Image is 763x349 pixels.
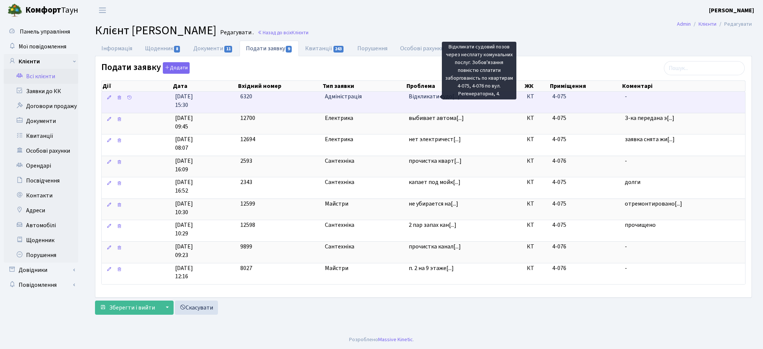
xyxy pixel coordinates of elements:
[406,81,524,91] th: Проблема
[4,39,78,54] a: Мої повідомлення
[93,4,112,16] button: Переключити навігацію
[527,92,546,101] span: КТ
[4,218,78,233] a: Автомобілі
[109,304,155,312] span: Зберегти і вийти
[409,242,461,251] span: прочистка канал[...]
[4,143,78,158] a: Особові рахунки
[187,41,239,56] a: Документи
[349,336,414,344] div: Розроблено .
[325,92,403,101] span: Адміністрація
[527,135,546,144] span: КТ
[224,46,232,53] span: 11
[625,200,682,208] span: отремонтировано[...]
[240,200,255,208] span: 12599
[716,20,752,28] li: Редагувати
[4,277,78,292] a: Повідомлення
[552,92,566,101] span: 4-075
[351,41,394,56] a: Порушення
[527,264,546,273] span: КТ
[4,203,78,218] a: Адреси
[175,178,234,195] span: [DATE] 16:52
[527,157,546,165] span: КТ
[95,41,139,56] a: Інформація
[409,200,458,208] span: не убирается на[...]
[325,221,403,229] span: Сантехніка
[139,41,187,56] a: Щоденник
[240,264,252,272] span: 8027
[549,81,622,91] th: Приміщення
[552,157,566,165] span: 4-076
[4,173,78,188] a: Посвідчення
[666,16,763,32] nav: breadcrumb
[625,242,742,251] span: -
[102,81,172,91] th: Дії
[175,135,234,152] span: [DATE] 08:07
[625,157,742,165] span: -
[240,178,252,186] span: 2343
[625,221,742,229] span: прочищено
[240,135,255,143] span: 12694
[409,264,454,272] span: п. 2 на 9 этаже[...]
[172,81,237,91] th: Дата
[625,264,742,273] span: -
[409,135,461,143] span: нет электричест[...]
[20,28,70,36] span: Панель управління
[4,114,78,129] a: Документи
[527,200,546,208] span: КТ
[325,135,403,144] span: Електрика
[378,336,413,343] a: Massive Kinetic
[4,99,78,114] a: Договори продажу
[325,200,403,208] span: Майстри
[394,41,450,56] a: Особові рахунки
[4,84,78,99] a: Заявки до КК
[325,157,403,165] span: Сантехніка
[240,114,255,122] span: 12700
[552,178,566,186] span: 4-075
[240,242,252,251] span: 9899
[442,42,516,99] div: Відкликати судовий позов через несплату комунальних послуг. Зобов'язання повністю сплатити заборг...
[4,263,78,277] a: Довідники
[25,4,61,16] b: Комфорт
[240,157,252,165] span: 2593
[95,301,160,315] button: Зберегти і вийти
[161,61,190,74] a: Додати
[709,6,754,15] a: [PERSON_NAME]
[325,178,403,187] span: Сантехніка
[409,178,460,186] span: капает под мойк[...]
[625,92,742,101] span: -
[524,81,549,91] th: ЖК
[527,114,546,123] span: КТ
[240,92,252,101] span: 6320
[552,264,566,272] span: 4-076
[95,22,216,39] span: Клієнт [PERSON_NAME]
[625,135,675,143] span: заявка снята жи[...]
[4,54,78,69] a: Клієнти
[552,221,566,229] span: 4-075
[409,92,460,101] span: Відкликати судо[...]
[409,114,464,122] span: выбивает автома[...]
[621,81,745,91] th: Коментарі
[450,41,488,56] a: Орендарі
[527,242,546,251] span: КТ
[552,135,566,143] span: 4-075
[19,42,66,51] span: Мої повідомлення
[325,242,403,251] span: Сантехніка
[175,221,234,238] span: [DATE] 10:29
[7,3,22,18] img: logo.png
[175,264,234,281] span: [DATE] 12:16
[175,92,234,110] span: [DATE] 15:30
[175,301,218,315] a: Скасувати
[240,221,255,229] span: 12598
[257,29,308,36] a: Назад до всіхКлієнти
[664,61,745,75] input: Пошук...
[237,81,322,91] th: Вхідний номер
[4,233,78,248] a: Щоденник
[219,29,254,36] small: Редагувати .
[325,264,403,273] span: Майстри
[4,158,78,173] a: Орендарі
[552,242,566,251] span: 4-076
[322,81,406,91] th: Тип заявки
[4,24,78,39] a: Панель управління
[292,29,308,36] span: Клієнти
[4,188,78,203] a: Контакти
